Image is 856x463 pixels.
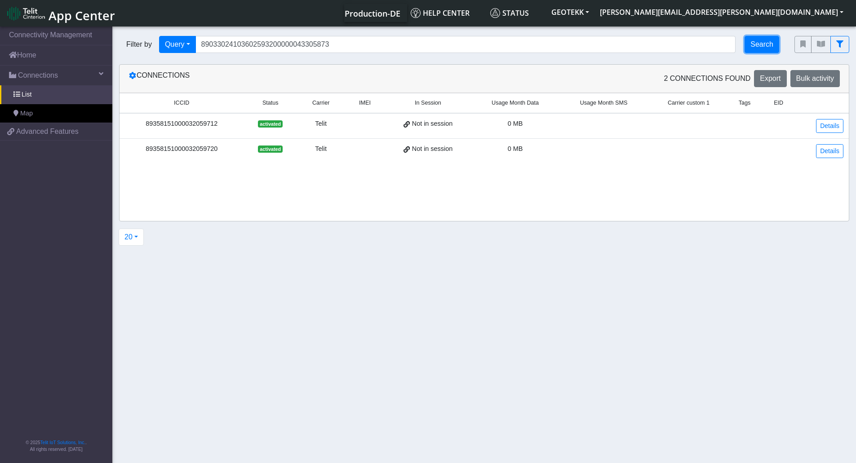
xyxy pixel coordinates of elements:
button: 20 [119,229,144,246]
a: Details [816,144,843,158]
span: App Center [49,7,115,24]
span: Not in session [412,144,452,154]
div: fitlers menu [794,36,849,53]
span: EID [774,99,783,107]
a: Help center [407,4,487,22]
div: Telit [302,144,339,154]
span: Export [760,75,781,82]
button: Bulk activity [790,70,840,87]
input: Search... [195,36,736,53]
button: [PERSON_NAME][EMAIL_ADDRESS][PERSON_NAME][DOMAIN_NAME] [594,4,849,20]
span: Advanced Features [16,126,79,137]
span: IMEI [359,99,371,107]
span: Map [20,109,33,119]
span: 0 MB [508,120,523,127]
a: Telit IoT Solutions, Inc. [40,440,85,445]
span: Tags [739,99,751,107]
span: Status [262,99,279,107]
span: Connections [18,70,58,81]
span: Not in session [412,119,452,129]
div: Telit [302,119,339,129]
img: logo-telit-cinterion-gw-new.png [7,6,45,21]
button: Query [159,36,196,53]
span: 2 Connections found [664,73,750,84]
span: Bulk activity [796,75,834,82]
span: Carrier custom 1 [668,99,710,107]
button: Search [745,36,779,53]
span: In Session [415,99,441,107]
span: ICCID [174,99,189,107]
span: List [22,90,31,100]
a: Details [816,119,843,133]
div: Connections [122,70,484,87]
img: knowledge.svg [411,8,421,18]
button: Export [754,70,786,87]
span: activated [258,120,283,128]
img: status.svg [490,8,500,18]
span: activated [258,146,283,153]
span: Help center [411,8,470,18]
div: 89358151000032059712 [125,119,239,129]
a: Your current platform instance [344,4,400,22]
span: 0 MB [508,145,523,152]
a: App Center [7,4,114,23]
span: Status [490,8,529,18]
button: GEOTEKK [546,4,594,20]
span: Usage Month SMS [580,99,628,107]
div: 89358151000032059720 [125,144,239,154]
span: Carrier [312,99,329,107]
span: Usage Month Data [492,99,539,107]
span: Production-DE [345,8,400,19]
span: Filter by [119,39,159,50]
a: Status [487,4,546,22]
